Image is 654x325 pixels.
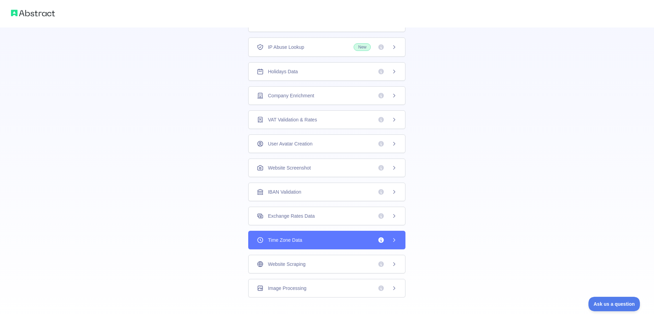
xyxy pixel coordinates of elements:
[268,140,312,147] span: User Avatar Creation
[268,237,302,243] span: Time Zone Data
[268,116,317,123] span: VAT Validation & Rates
[268,44,304,51] span: IP Abuse Lookup
[268,164,311,171] span: Website Screenshot
[268,68,298,75] span: Holidays Data
[354,43,371,51] span: New
[268,188,301,195] span: IBAN Validation
[268,285,306,292] span: Image Processing
[268,92,314,99] span: Company Enrichment
[268,261,305,268] span: Website Scraping
[588,297,640,311] iframe: Toggle Customer Support
[268,213,314,219] span: Exchange Rates Data
[11,8,55,18] img: Abstract logo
